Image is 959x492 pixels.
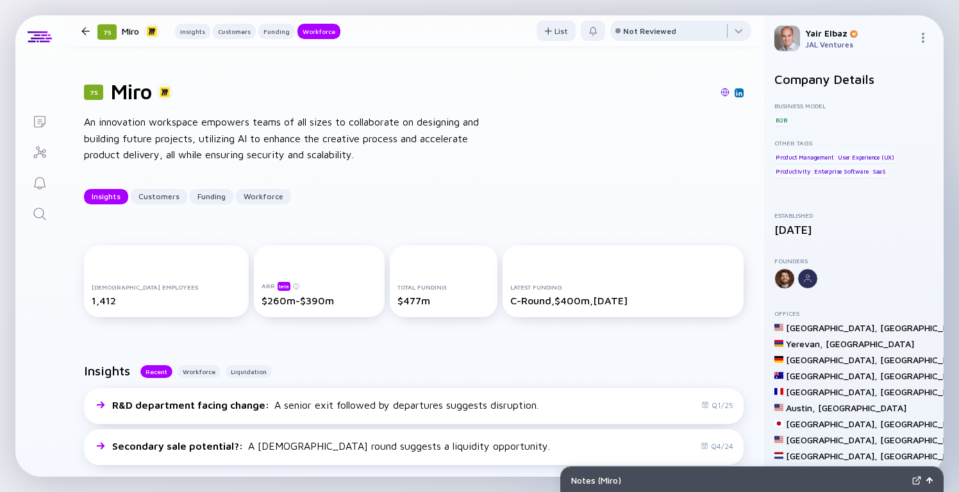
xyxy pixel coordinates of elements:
[786,354,878,365] div: [GEOGRAPHIC_DATA] ,
[774,403,783,412] img: United States Flag
[190,186,233,206] div: Funding
[397,283,490,291] div: Total Funding
[736,90,742,96] img: Miro Linkedin Page
[178,365,221,378] button: Workforce
[122,23,160,39] div: Miro
[871,165,887,178] div: SaaS
[297,25,340,38] div: Workforce
[278,282,290,291] div: beta
[226,365,272,378] button: Liquidation
[774,355,783,364] img: Germany Flag
[786,402,815,413] div: Austin ,
[258,25,295,38] div: Funding
[701,441,733,451] div: Q4/24
[92,295,241,306] div: 1,412
[818,402,906,413] div: [GEOGRAPHIC_DATA]
[84,114,494,163] div: An innovation workspace empowers teams of all sizes to collaborate on designing and building futu...
[571,475,907,486] div: Notes ( Miro )
[97,24,117,40] div: 75
[397,295,490,306] div: $477m
[786,370,878,381] div: [GEOGRAPHIC_DATA] ,
[813,165,869,178] div: Enterprise Software
[786,338,823,349] div: Yerevan ,
[258,24,295,39] button: Funding
[918,33,928,43] img: Menu
[774,151,835,163] div: Product Management
[774,451,783,460] img: Netherlands Flag
[786,386,878,397] div: [GEOGRAPHIC_DATA] ,
[805,40,913,49] div: JAL Ventures
[131,186,187,206] div: Customers
[262,295,377,306] div: $260m-$390m
[786,434,878,445] div: [GEOGRAPHIC_DATA] ,
[774,435,783,444] img: United States Flag
[774,223,933,236] div: [DATE]
[112,399,272,411] span: R&D department facing change :
[15,167,63,197] a: Reminders
[537,20,576,41] button: List
[111,79,152,104] h1: Miro
[175,25,210,38] div: Insights
[213,24,256,39] button: Customers
[175,24,210,39] button: Insights
[774,72,933,86] h2: Company Details
[236,189,291,204] button: Workforce
[826,338,914,349] div: [GEOGRAPHIC_DATA]
[774,419,783,428] img: Japan Flag
[701,400,733,410] div: Q1/25
[213,25,256,38] div: Customers
[774,309,933,317] div: Offices
[774,371,783,380] img: Australia Flag
[84,85,103,100] div: 75
[112,399,538,411] div: A senior exit followed by departures suggests disruption.
[510,283,736,291] div: Latest Funding
[926,477,933,484] img: Open Notes
[92,283,241,291] div: [DEMOGRAPHIC_DATA] Employees
[190,189,233,204] button: Funding
[140,365,172,378] button: Recent
[297,24,340,39] button: Workforce
[774,139,933,147] div: Other Tags
[786,322,878,333] div: [GEOGRAPHIC_DATA] ,
[774,257,933,265] div: Founders
[774,339,783,348] img: Armenia Flag
[774,323,783,332] img: United States Flag
[837,151,896,163] div: User Experience (UX)
[84,186,128,206] div: Insights
[774,387,783,396] img: France Flag
[623,26,676,36] div: Not Reviewed
[721,88,730,97] img: Miro Website
[15,197,63,228] a: Search
[112,440,246,452] span: Secondary sale potential? :
[84,363,130,378] h2: Insights
[15,105,63,136] a: Lists
[236,186,291,206] div: Workforce
[774,113,788,126] div: B2B
[774,211,933,219] div: Established
[786,450,878,461] div: [GEOGRAPHIC_DATA] ,
[84,189,128,204] button: Insights
[774,165,812,178] div: Productivity
[774,26,800,51] img: Yair Profile Picture
[15,136,63,167] a: Investor Map
[510,295,736,306] div: C-Round, $400m, [DATE]
[131,189,187,204] button: Customers
[262,281,377,291] div: ARR
[912,476,921,485] img: Expand Notes
[805,28,913,38] div: Yair Elbaz
[112,440,550,452] div: A [DEMOGRAPHIC_DATA] round suggests a liquidity opportunity.
[774,102,933,110] div: Business Model
[786,418,878,429] div: [GEOGRAPHIC_DATA] ,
